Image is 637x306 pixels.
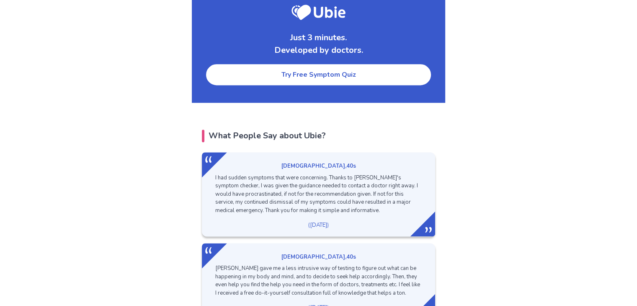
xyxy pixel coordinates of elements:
p: I had sudden symptoms that were concerning. Thanks to [PERSON_NAME]'s symptom checker, I was give... [202,171,435,215]
p: [DEMOGRAPHIC_DATA] , 40s [202,243,435,262]
p: [DEMOGRAPHIC_DATA] , 40s [202,152,435,171]
a: Try Free Symptom Quiz [205,63,432,86]
p: ( [DATE] ) [202,215,435,236]
img: Open Quote [202,243,227,268]
img: Open Quote [202,152,227,177]
h2: What People Say about Ubie? [202,130,435,142]
img: Close Quote [410,211,435,236]
h2: Just 3 minutes. Developed by doctors. [205,31,432,57]
p: [PERSON_NAME] gave me a less intrusive way of testing to figure out what can be happening in my b... [202,261,435,297]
